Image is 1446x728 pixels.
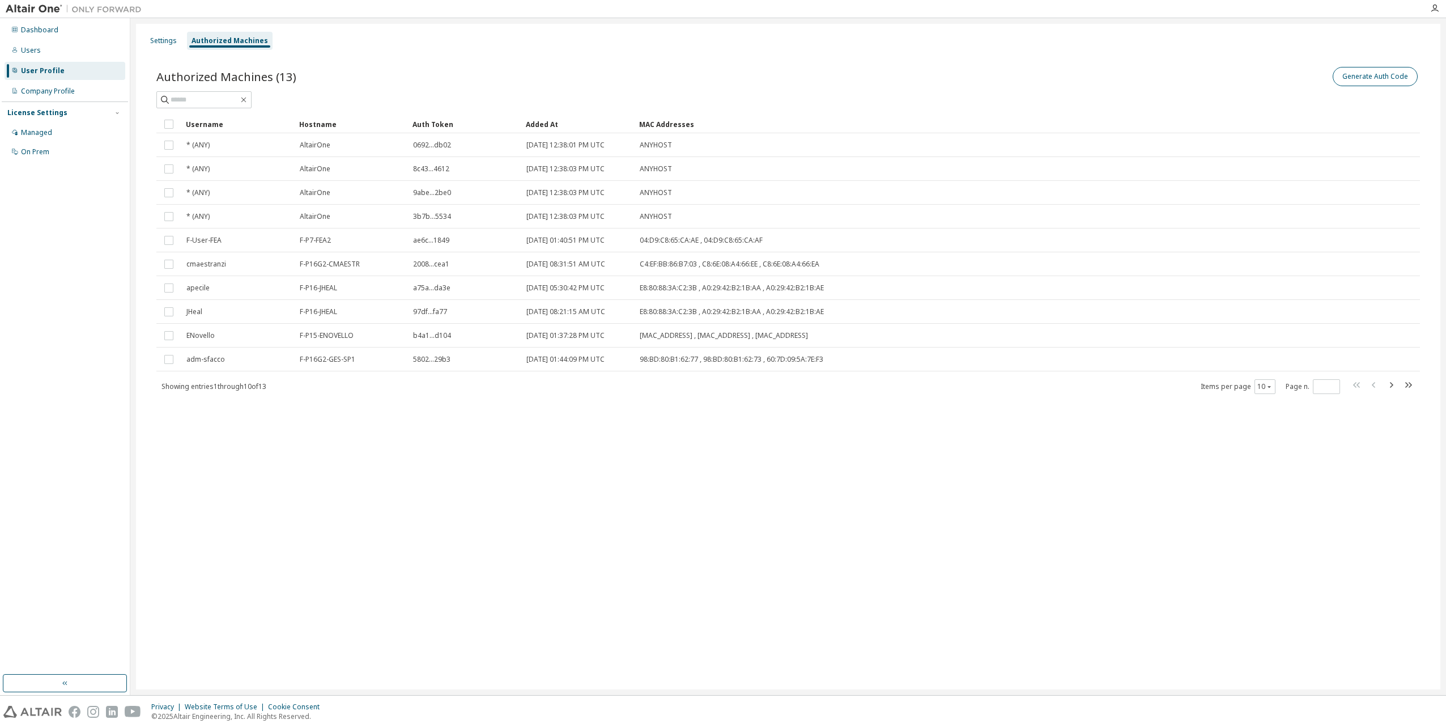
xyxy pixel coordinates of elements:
div: Privacy [151,702,185,712]
span: 04:D9:C8:65:CA:AE , 04:D9:C8:65:CA:AF [640,236,763,245]
button: 10 [1257,382,1273,391]
span: Items per page [1201,379,1275,394]
span: 98:BD:80:B1:62:77 , 98:BD:80:B1:62:73 , 60:7D:09:5A:7E:F3 [640,355,823,364]
span: b4a1...d104 [413,331,451,340]
img: altair_logo.svg [3,706,62,718]
span: 3b7b...5534 [413,212,451,221]
div: Settings [150,36,177,45]
span: AltairOne [300,212,330,221]
span: F-P16G2-GES-SP1 [300,355,355,364]
span: 9abe...2be0 [413,188,451,197]
span: F-P16-JHEAL [300,307,337,316]
div: User Profile [21,66,65,75]
img: instagram.svg [87,706,99,718]
span: [DATE] 01:44:09 PM UTC [526,355,605,364]
span: * (ANY) [186,212,210,221]
div: Users [21,46,41,55]
div: Added At [526,115,630,133]
span: 8c43...4612 [413,164,449,173]
span: [DATE] 12:38:03 PM UTC [526,188,605,197]
div: Username [186,115,290,133]
div: On Prem [21,147,49,156]
span: F-P7-FEA2 [300,236,331,245]
span: C4:EF:BB:86:B7:03 , C8:6E:08:A4:66:EE , C8:6E:08:A4:66:EA [640,260,819,269]
span: * (ANY) [186,164,210,173]
span: Showing entries 1 through 10 of 13 [161,382,266,391]
span: AltairOne [300,141,330,150]
span: JHeal [186,307,202,316]
span: AltairOne [300,188,330,197]
span: F-User-FEA [186,236,222,245]
span: cmaestranzi [186,260,226,269]
span: [DATE] 12:38:03 PM UTC [526,212,605,221]
button: Generate Auth Code [1333,67,1418,86]
span: [MAC_ADDRESS] , [MAC_ADDRESS] , [MAC_ADDRESS] [640,331,808,340]
span: ANYHOST [640,141,672,150]
span: Authorized Machines (13) [156,69,296,84]
div: Auth Token [412,115,517,133]
img: Altair One [6,3,147,15]
p: © 2025 Altair Engineering, Inc. All Rights Reserved. [151,712,326,721]
span: [DATE] 01:40:51 PM UTC [526,236,605,245]
div: Company Profile [21,87,75,96]
div: License Settings [7,108,67,117]
span: [DATE] 01:37:28 PM UTC [526,331,605,340]
span: ENovello [186,331,215,340]
div: Authorized Machines [192,36,268,45]
span: E8:80:88:3A:C2:3B , A0:29:42:B2:1B:AA , A0:29:42:B2:1B:AE [640,307,824,316]
span: [DATE] 12:38:01 PM UTC [526,141,605,150]
span: E8:80:88:3A:C2:3B , A0:29:42:B2:1B:AA , A0:29:42:B2:1B:AE [640,283,824,293]
span: ae6c...1849 [413,236,449,245]
div: Website Terms of Use [185,702,268,712]
span: 0692...db02 [413,141,451,150]
img: youtube.svg [125,706,141,718]
span: ANYHOST [640,164,672,173]
span: ANYHOST [640,212,672,221]
span: 97df...fa77 [413,307,447,316]
span: apecile [186,283,210,293]
div: Managed [21,128,52,137]
span: [DATE] 08:31:51 AM UTC [526,260,605,269]
span: ANYHOST [640,188,672,197]
img: linkedin.svg [106,706,118,718]
span: adm-sfacco [186,355,225,364]
div: Dashboard [21,26,58,35]
div: MAC Addresses [639,115,1301,133]
span: AltairOne [300,164,330,173]
img: facebook.svg [69,706,80,718]
span: [DATE] 12:38:03 PM UTC [526,164,605,173]
span: [DATE] 08:21:15 AM UTC [526,307,605,316]
span: [DATE] 05:30:42 PM UTC [526,283,605,293]
span: * (ANY) [186,188,210,197]
span: F-P16-JHEAL [300,283,337,293]
span: 5802...29b3 [413,355,450,364]
div: Hostname [299,115,403,133]
div: Cookie Consent [268,702,326,712]
span: F-P15-ENOVELLO [300,331,354,340]
span: F-P16G2-CMAESTR [300,260,360,269]
span: * (ANY) [186,141,210,150]
span: a75a...da3e [413,283,450,293]
span: Page n. [1286,379,1340,394]
span: 2008...cea1 [413,260,449,269]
